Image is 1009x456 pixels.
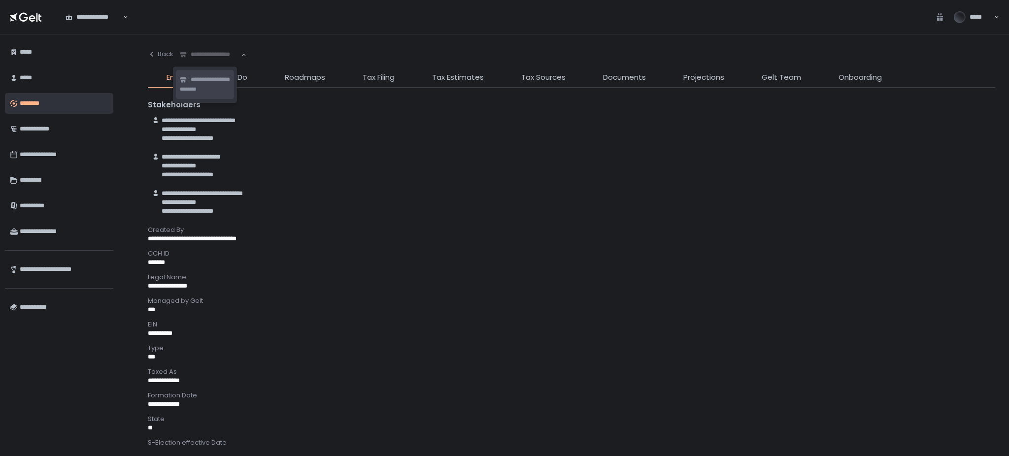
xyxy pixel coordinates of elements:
[59,6,128,27] div: Search for option
[148,367,995,376] div: Taxed As
[148,273,995,282] div: Legal Name
[762,72,801,83] span: Gelt Team
[148,44,173,64] button: Back
[603,72,646,83] span: Documents
[224,72,247,83] span: To-Do
[148,249,995,258] div: CCH ID
[148,438,995,447] div: S-Election effective Date
[148,415,995,423] div: State
[148,344,995,353] div: Type
[148,296,995,305] div: Managed by Gelt
[363,72,395,83] span: Tax Filing
[683,72,724,83] span: Projections
[180,50,240,60] input: Search for option
[432,72,484,83] span: Tax Estimates
[173,44,246,65] div: Search for option
[167,72,187,83] span: Entity
[148,391,995,400] div: Formation Date
[521,72,566,83] span: Tax Sources
[148,99,995,111] div: Stakeholders
[285,72,325,83] span: Roadmaps
[148,226,995,234] div: Created By
[148,50,173,59] div: Back
[839,72,882,83] span: Onboarding
[148,320,995,329] div: EIN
